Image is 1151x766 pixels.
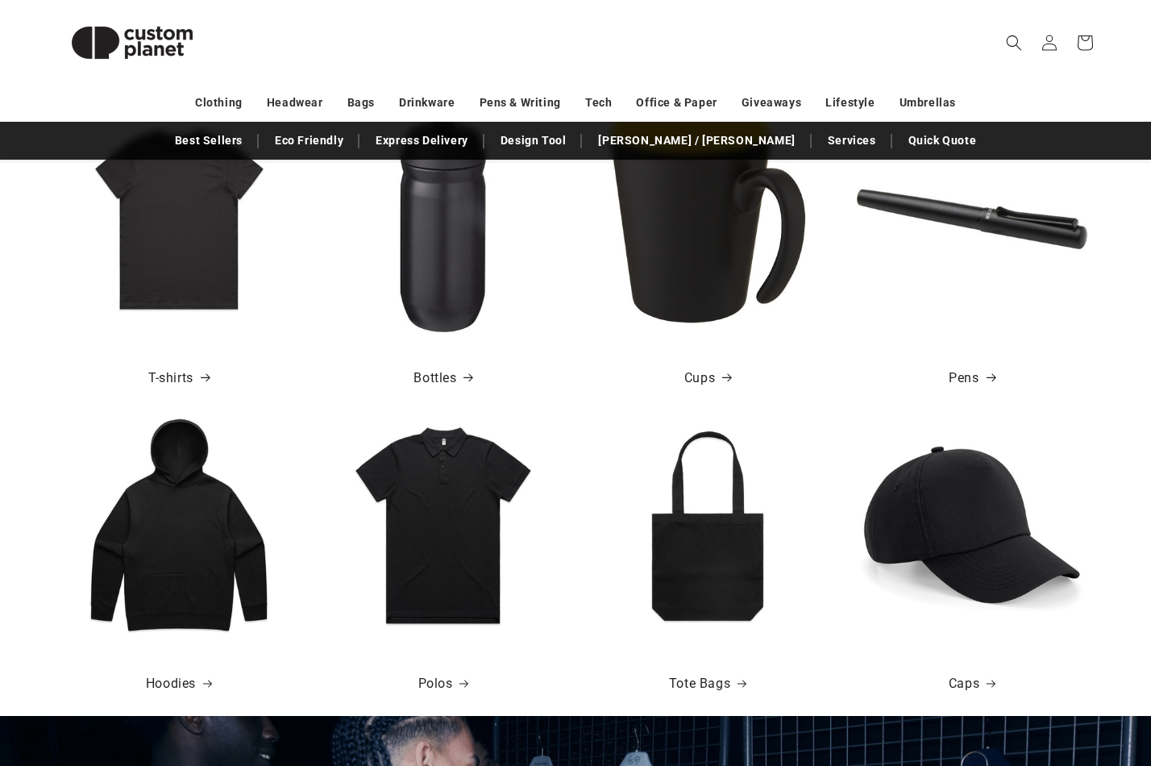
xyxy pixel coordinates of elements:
a: Pens [949,367,995,390]
a: Drinkware [399,89,455,117]
a: [PERSON_NAME] / [PERSON_NAME] [590,127,803,155]
a: Tech [585,89,612,117]
a: Cups [684,367,731,390]
a: Umbrellas [900,89,956,117]
a: Giveaways [742,89,801,117]
a: Office & Paper [636,89,717,117]
a: Lifestyle [825,89,875,117]
a: Best Sellers [167,127,251,155]
a: Eco Friendly [267,127,351,155]
a: T-shirts [148,367,210,390]
a: Hoodies [146,672,212,696]
a: Pens & Writing [480,89,561,117]
a: Quick Quote [900,127,985,155]
a: Polos [418,672,469,696]
a: Services [820,127,884,155]
summary: Search [996,25,1032,60]
a: Express Delivery [368,127,476,155]
img: Custom Planet [52,6,213,79]
a: Clothing [195,89,243,117]
a: Design Tool [492,127,575,155]
a: Bottles [413,367,472,390]
a: Tote Bags [669,672,746,696]
img: HydroFlex™ 500 ml squeezy sport bottle [328,104,559,335]
iframe: Chat Widget [875,592,1151,766]
a: Headwear [267,89,323,117]
a: Bags [347,89,375,117]
img: Oli 360 ml ceramic mug with handle [592,104,823,335]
